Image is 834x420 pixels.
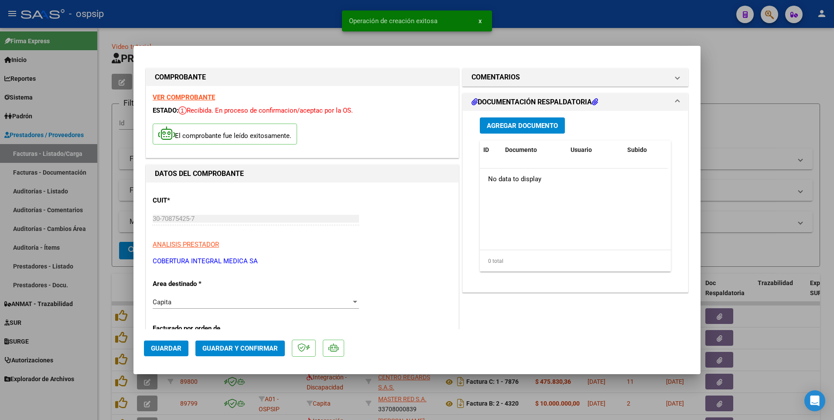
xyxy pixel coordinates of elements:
[153,93,215,101] a: VER COMPROBANTE
[505,146,537,153] span: Documento
[502,141,567,159] datatable-header-cell: Documento
[463,93,688,111] mat-expansion-panel-header: DOCUMENTACIÓN RESPALDATORIA
[472,72,520,83] h1: COMENTARIOS
[571,146,592,153] span: Usuario
[153,298,171,306] span: Capita
[349,17,438,25] span: Operación de creación exitosa
[155,169,244,178] strong: DATOS DEL COMPROBANTE
[195,341,285,356] button: Guardar y Confirmar
[153,196,243,206] p: CUIT
[155,73,206,81] strong: COMPROBANTE
[463,69,688,86] mat-expansion-panel-header: COMENTARIOS
[624,141,667,159] datatable-header-cell: Subido
[567,141,624,159] datatable-header-cell: Usuario
[627,146,647,153] span: Subido
[151,344,181,352] span: Guardar
[144,341,188,356] button: Guardar
[178,107,353,114] span: Recibida. En proceso de confirmacion/aceptac por la OS.
[153,124,297,145] p: El comprobante fue leído exitosamente.
[153,279,243,289] p: Area destinado *
[667,141,711,159] datatable-header-cell: Acción
[153,107,178,114] span: ESTADO:
[153,256,452,266] p: COBERTURA INTEGRAL MEDICA SA
[153,324,243,334] p: Facturado por orden de
[202,344,278,352] span: Guardar y Confirmar
[463,111,688,292] div: DOCUMENTACIÓN RESPALDATORIA
[472,97,598,107] h1: DOCUMENTACIÓN RESPALDATORIA
[480,141,502,159] datatable-header-cell: ID
[479,17,482,25] span: x
[480,117,565,134] button: Agregar Documento
[480,169,668,190] div: No data to display
[804,390,825,411] div: Open Intercom Messenger
[487,122,558,130] span: Agregar Documento
[153,241,219,248] span: ANALISIS PRESTADOR
[480,250,671,272] div: 0 total
[483,146,489,153] span: ID
[472,13,489,29] button: x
